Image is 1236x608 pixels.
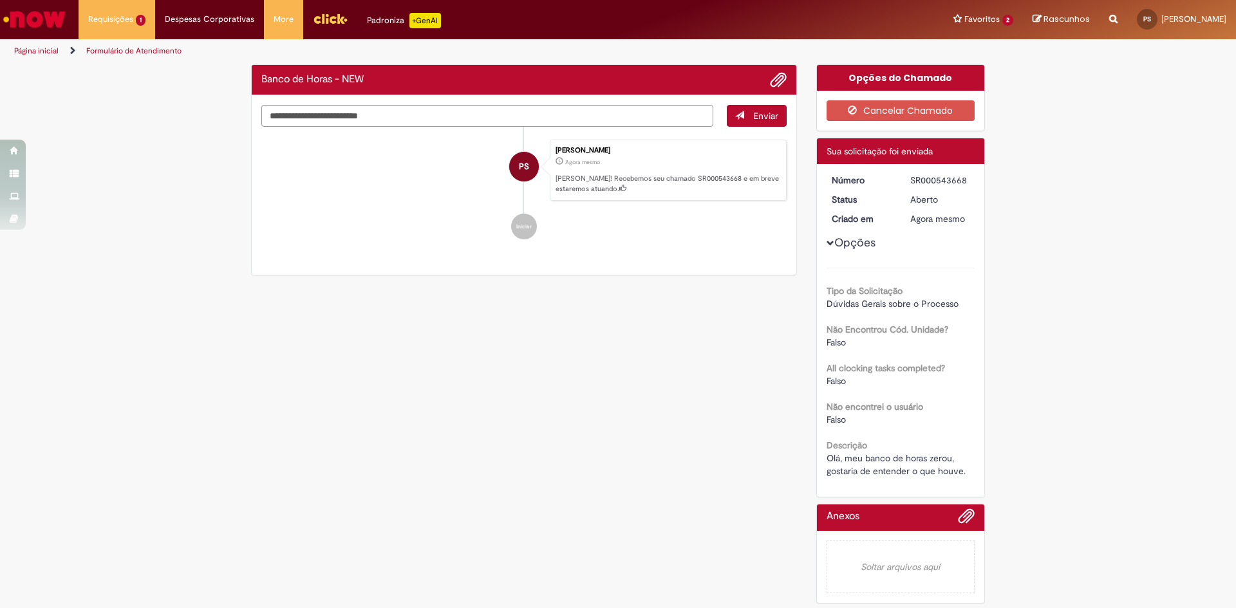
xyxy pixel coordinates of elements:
time: 01/09/2025 09:04:45 [910,213,965,225]
span: Olá, meu banco de horas zerou, gostaria de entender o que houve. [827,452,966,477]
dt: Número [822,174,901,187]
span: PS [1143,15,1151,23]
b: All clocking tasks completed? [827,362,945,374]
button: Adicionar anexos [770,71,787,88]
time: 01/09/2025 09:04:45 [565,158,600,166]
b: Tipo da Solicitação [827,285,903,297]
button: Enviar [727,105,787,127]
span: Enviar [753,110,778,122]
span: Rascunhos [1044,13,1090,25]
b: Não encontrei o usuário [827,401,923,412]
span: Despesas Corporativas [165,13,254,26]
div: Padroniza [367,13,441,28]
span: Favoritos [964,13,1000,26]
b: Não Encontrou Cód. Unidade? [827,324,948,335]
div: [PERSON_NAME] [556,147,780,154]
ul: Trilhas de página [10,39,814,63]
li: Pedro Henrique Volpi Da Silva [261,140,787,201]
div: Aberto [910,193,970,206]
span: Falso [827,414,846,425]
img: ServiceNow [1,6,68,32]
button: Cancelar Chamado [827,100,975,121]
span: PS [519,151,529,182]
a: Página inicial [14,46,59,56]
dt: Criado em [822,212,901,225]
span: More [274,13,294,26]
div: SR000543668 [910,174,970,187]
span: [PERSON_NAME] [1161,14,1226,24]
h2: Anexos [827,511,859,522]
span: Falso [827,336,846,348]
a: Rascunhos [1033,14,1090,26]
span: 2 [1002,15,1013,26]
span: Falso [827,375,846,387]
span: 1 [136,15,145,26]
span: Sua solicitação foi enviada [827,145,933,157]
span: Dúvidas Gerais sobre o Processo [827,298,959,309]
b: Descrição [827,439,867,451]
div: Opções do Chamado [817,65,985,91]
p: +GenAi [409,13,441,28]
p: [PERSON_NAME]! Recebemos seu chamado SR000543668 e em breve estaremos atuando. [556,174,780,194]
a: Formulário de Atendimento [86,46,182,56]
span: Agora mesmo [910,213,965,225]
div: 01/09/2025 09:04:45 [910,212,970,225]
span: Agora mesmo [565,158,600,166]
h2: Banco de Horas - NEW Histórico de tíquete [261,74,364,86]
textarea: Digite sua mensagem aqui... [261,105,713,127]
img: click_logo_yellow_360x200.png [313,9,348,28]
div: Pedro Henrique Volpi Da Silva [509,152,539,181]
dt: Status [822,193,901,206]
span: Requisições [88,13,133,26]
em: Soltar arquivos aqui [827,540,975,593]
ul: Histórico de tíquete [261,127,787,253]
button: Adicionar anexos [958,508,975,531]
